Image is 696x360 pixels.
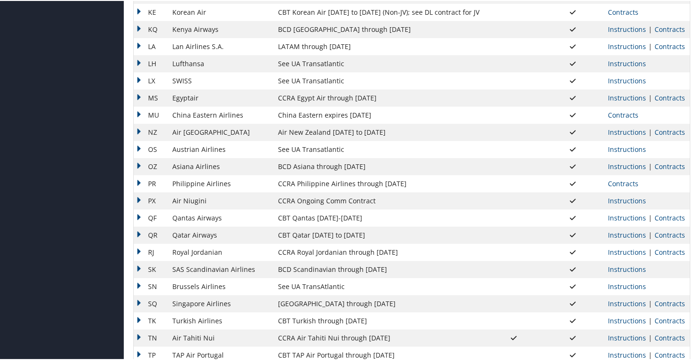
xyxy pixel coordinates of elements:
td: Lan Airlines S.A. [168,37,273,54]
td: Egyptair [168,89,273,106]
td: PX [134,191,168,209]
td: SN [134,277,168,294]
span: | [646,41,655,50]
td: RJ [134,243,168,260]
a: View Contracts [655,212,685,221]
span: | [646,298,655,307]
td: Asiana Airlines [168,157,273,174]
td: CCRA Philippine Airlines through [DATE] [273,174,484,191]
td: Austrian Airlines [168,140,273,157]
span: | [646,161,655,170]
td: [GEOGRAPHIC_DATA] through [DATE] [273,294,484,311]
a: View Ticketing Instructions [608,161,646,170]
td: CCRA Air Tahiti Nui through [DATE] [273,329,484,346]
span: | [646,332,655,341]
span: | [646,350,655,359]
td: LX [134,71,168,89]
a: View Contracts [655,230,685,239]
td: See UA Transatlantic [273,54,484,71]
td: Air [GEOGRAPHIC_DATA] [168,123,273,140]
td: LH [134,54,168,71]
a: View Ticketing Instructions [608,230,646,239]
td: LA [134,37,168,54]
span: | [646,212,655,221]
a: View Ticketing Instructions [608,75,646,84]
span: | [646,92,655,101]
td: Singapore Airlines [168,294,273,311]
a: View Ticketing Instructions [608,315,646,324]
td: CCRA Egypt Air through [DATE] [273,89,484,106]
a: View Contracts [655,24,685,33]
a: View Ticketing Instructions [608,41,646,50]
a: View Ticketing Instructions [608,144,646,153]
span: | [646,127,655,136]
td: KE [134,3,168,20]
td: Turkish Airlines [168,311,273,329]
td: SAS Scandinavian Airlines [168,260,273,277]
td: See UA TransAtlantic [273,277,484,294]
a: View Contracts [655,161,685,170]
a: View Ticketing Instructions [608,212,646,221]
td: See UA Transatlantic [273,71,484,89]
td: BCD Scandinavian through [DATE] [273,260,484,277]
a: View Contracts [655,350,685,359]
a: View Ticketing Instructions [608,58,646,67]
a: View Contracts [655,332,685,341]
td: CBT Qantas [DATE]-[DATE] [273,209,484,226]
td: Air Niugini [168,191,273,209]
td: OS [134,140,168,157]
td: BCD Asiana through [DATE] [273,157,484,174]
a: View Ticketing Instructions [608,350,646,359]
a: View Ticketing Instructions [608,281,646,290]
a: View Ticketing Instructions [608,195,646,204]
a: View Ticketing Instructions [608,24,646,33]
td: CBT Turkish through [DATE] [273,311,484,329]
a: View Ticketing Instructions [608,332,646,341]
td: BCD [GEOGRAPHIC_DATA] through [DATE] [273,20,484,37]
td: CBT Korean Air [DATE] to [DATE] (Non-JV); see DL contract for JV [273,3,484,20]
td: Air Tahiti Nui [168,329,273,346]
td: See UA Transatlantic [273,140,484,157]
span: | [646,247,655,256]
a: View Ticketing Instructions [608,264,646,273]
td: LATAM through [DATE] [273,37,484,54]
td: MU [134,106,168,123]
a: View Contracts [655,315,685,324]
a: View Contracts [655,298,685,307]
td: Kenya Airways [168,20,273,37]
a: View Contracts [655,41,685,50]
td: OZ [134,157,168,174]
a: View Ticketing Instructions [608,92,646,101]
td: Qantas Airways [168,209,273,226]
td: Air New Zealand [DATE] to [DATE] [273,123,484,140]
td: Korean Air [168,3,273,20]
td: Royal Jordanian [168,243,273,260]
td: Philippine Airlines [168,174,273,191]
td: China Eastern expires [DATE] [273,106,484,123]
td: China Eastern Airlines [168,106,273,123]
a: View Contracts [655,92,685,101]
a: View Contracts [608,7,638,16]
td: QR [134,226,168,243]
a: View Ticketing Instructions [608,127,646,136]
a: View Contracts [655,247,685,256]
a: View Ticketing Instructions [608,298,646,307]
td: CCRA Ongoing Comm Contract [273,191,484,209]
span: | [646,230,655,239]
a: View Contracts [608,178,638,187]
td: TK [134,311,168,329]
span: | [646,315,655,324]
td: TN [134,329,168,346]
td: KQ [134,20,168,37]
td: MS [134,89,168,106]
a: View Ticketing Instructions [608,247,646,256]
td: Brussels Airlines [168,277,273,294]
td: NZ [134,123,168,140]
td: QF [134,209,168,226]
td: CBT Qatar [DATE] to [DATE] [273,226,484,243]
span: | [646,24,655,33]
td: Qatar Airways [168,226,273,243]
td: PR [134,174,168,191]
td: SWISS [168,71,273,89]
a: View Contracts [655,127,685,136]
